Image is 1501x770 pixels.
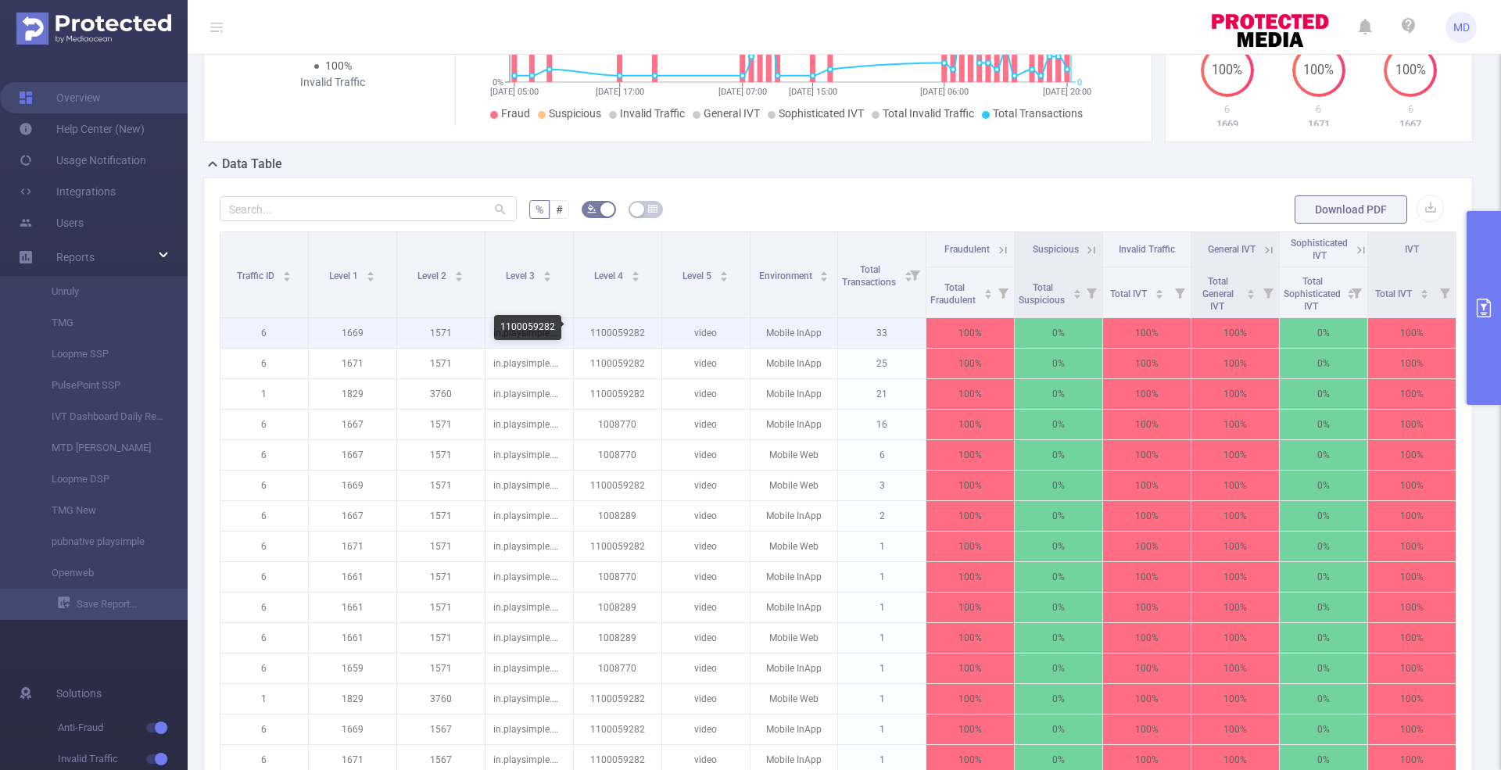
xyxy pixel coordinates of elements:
[594,270,625,281] span: Level 4
[1191,349,1279,378] p: 100%
[455,269,464,274] i: icon: caret-up
[838,532,926,561] p: 1
[1110,288,1149,299] span: Total IVT
[1019,282,1067,306] span: Total Suspicious
[1368,623,1456,653] p: 100%
[1103,471,1191,500] p: 100%
[1015,654,1102,683] p: 0%
[1280,562,1367,592] p: 0%
[543,269,552,274] i: icon: caret-up
[750,349,838,378] p: Mobile InApp
[309,501,396,531] p: 1667
[1434,267,1456,317] i: Filter menu
[31,307,169,338] a: TMG
[485,349,573,378] p: in.playsimple.wordsolitaire
[309,532,396,561] p: 1671
[926,440,1014,470] p: 100%
[222,155,282,174] h2: Data Table
[1420,287,1428,292] i: icon: caret-up
[485,654,573,683] p: in.playsimple.wordsolitaire
[397,654,485,683] p: 1571
[926,684,1014,714] p: 100%
[543,275,552,280] i: icon: caret-down
[367,275,375,280] i: icon: caret-down
[1103,654,1191,683] p: 100%
[501,107,530,120] span: Fraud
[574,318,661,348] p: 1100059282
[1345,267,1367,317] i: Filter menu
[282,269,292,278] div: Sort
[1015,471,1102,500] p: 0%
[485,440,573,470] p: in.playsimple.wordsolitaire
[485,593,573,622] p: in.playsimple.wordsolitaire
[1191,318,1279,348] p: 100%
[1191,562,1279,592] p: 100%
[632,275,640,280] i: icon: caret-down
[31,432,169,464] a: MTD [PERSON_NAME]
[220,440,308,470] p: 6
[220,501,308,531] p: 6
[983,287,993,296] div: Sort
[1155,287,1164,292] i: icon: caret-up
[220,318,308,348] p: 6
[1033,244,1079,255] span: Suspicious
[1015,349,1102,378] p: 0%
[493,77,503,88] tspan: 0%
[282,275,291,280] i: icon: caret-down
[1280,623,1367,653] p: 0%
[556,203,563,216] span: #
[220,593,308,622] p: 6
[1015,562,1102,592] p: 0%
[789,87,837,97] tspan: [DATE] 15:00
[587,204,596,213] i: icon: bg-colors
[1103,501,1191,531] p: 100%
[19,207,84,238] a: Users
[220,654,308,683] p: 6
[820,269,829,274] i: icon: caret-up
[309,379,396,409] p: 1829
[926,593,1014,622] p: 100%
[1155,287,1164,296] div: Sort
[1191,654,1279,683] p: 100%
[309,593,396,622] p: 1661
[662,379,750,409] p: video
[574,684,661,714] p: 1100059282
[838,562,926,592] p: 1
[31,464,169,495] a: Loopme DSP
[662,318,750,348] p: video
[309,349,396,378] p: 1671
[1191,684,1279,714] p: 100%
[220,623,308,653] p: 6
[926,623,1014,653] p: 100%
[838,593,926,622] p: 1
[750,623,838,653] p: Mobile Web
[926,379,1014,409] p: 100%
[1015,532,1102,561] p: 0%
[750,501,838,531] p: Mobile InApp
[596,87,644,97] tspan: [DATE] 17:00
[485,562,573,592] p: in.playsimple.wordsolitaire
[926,410,1014,439] p: 100%
[309,440,396,470] p: 1667
[1169,267,1191,317] i: Filter menu
[220,196,517,221] input: Search...
[31,495,169,526] a: TMG New
[750,684,838,714] p: Mobile Web
[1119,244,1175,255] span: Invalid Traffic
[1103,379,1191,409] p: 100%
[750,410,838,439] p: Mobile InApp
[1103,410,1191,439] p: 100%
[506,270,537,281] span: Level 3
[631,269,640,278] div: Sort
[220,410,308,439] p: 6
[662,349,750,378] p: video
[309,562,396,592] p: 1661
[279,74,386,91] div: Invalid Traffic
[1280,654,1367,683] p: 0%
[454,269,464,278] div: Sort
[750,532,838,561] p: Mobile Web
[1015,501,1102,531] p: 0%
[1191,593,1279,622] p: 100%
[574,501,661,531] p: 1008289
[718,87,767,97] tspan: [DATE] 07:00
